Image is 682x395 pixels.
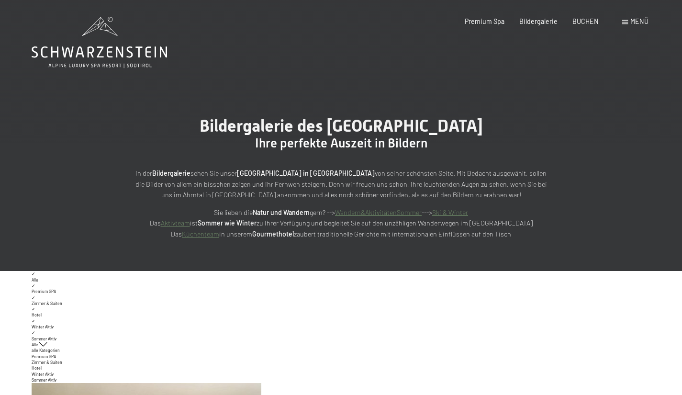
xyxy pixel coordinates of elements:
span: Alle [32,342,38,347]
span: ✓ [32,330,35,335]
span: Bildergalerie des [GEOGRAPHIC_DATA] [200,116,483,135]
span: Alle [32,277,38,282]
a: Aktivteam [161,219,190,227]
span: Winter Aktiv [32,372,54,377]
a: Ski & Winter [432,208,468,216]
span: Sommer Aktiv [32,336,56,341]
span: ✓ [32,295,35,300]
span: Hotel [32,365,42,371]
span: Ihre perfekte Auszeit in Bildern [255,136,427,150]
span: Menü [630,17,648,25]
span: Sommer Aktiv [32,377,56,383]
strong: Gourmethotel [252,230,294,238]
a: BUCHEN [572,17,599,25]
span: Zimmer & Suiten [32,301,62,306]
span: ✓ [32,271,35,276]
span: Zimmer & Suiten [32,360,62,365]
strong: [GEOGRAPHIC_DATA] in [GEOGRAPHIC_DATA] [237,169,375,177]
strong: Sommer wie Winter [198,219,257,227]
p: Sie lieben die gern? --> ---> Das ist zu Ihrer Verfügung und begleitet Sie auf den unzähligen Wan... [131,207,552,240]
span: ✓ [32,283,35,288]
a: Bildergalerie [519,17,558,25]
span: Hotel [32,312,42,317]
strong: Natur und Wandern [253,208,310,216]
span: ✓ [32,306,35,312]
span: Premium SPA [32,289,56,294]
span: Premium SPA [32,354,56,359]
p: In der sehen Sie unser von seiner schönsten Seite. Mit Bedacht ausgewählt, sollen die Bilder von ... [131,168,552,201]
a: Küchenteam [182,230,219,238]
strong: Bildergalerie [152,169,190,177]
span: Winter Aktiv [32,324,54,329]
a: Premium Spa [465,17,504,25]
span: ✓ [32,318,35,324]
span: alle Kategorien [32,348,60,353]
a: Wandern&AktivitätenSommer [335,208,422,216]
